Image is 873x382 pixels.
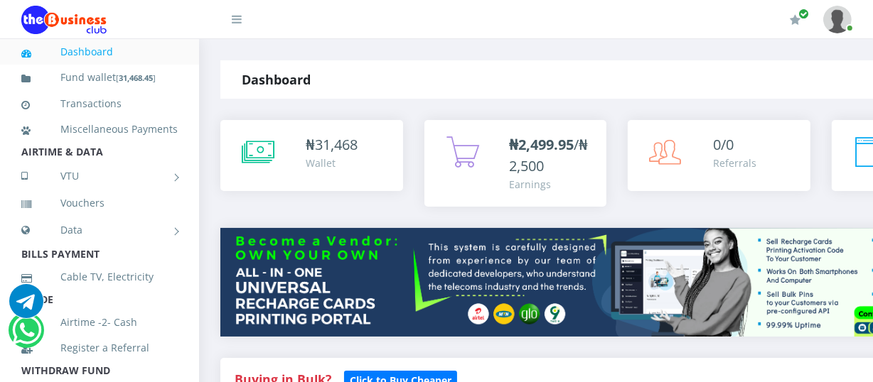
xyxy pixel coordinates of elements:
[306,155,358,170] div: Wallet
[12,324,41,347] a: Chat for support
[713,155,756,170] div: Referrals
[510,177,593,192] div: Earnings
[21,61,178,94] a: Fund wallet[31,468.45]
[220,120,403,191] a: ₦31,468 Wallet
[21,261,178,293] a: Cable TV, Electricity
[21,6,107,34] img: Logo
[306,134,358,155] div: ₦
[21,158,178,194] a: VTU
[424,120,607,207] a: ₦2,499.95/₦2,500 Earnings
[21,212,178,248] a: Data
[9,295,43,318] a: Chat for support
[823,6,852,33] img: User
[713,135,734,154] span: 0/0
[628,120,810,191] a: 0/0 Referrals
[510,135,574,154] b: ₦2,499.95
[21,332,178,364] a: Register a Referral
[119,72,153,83] b: 31,468.45
[315,135,358,154] span: 31,468
[21,306,178,339] a: Airtime -2- Cash
[21,87,178,120] a: Transactions
[510,135,589,175] span: /₦2,500
[798,9,809,19] span: Renew/Upgrade Subscription
[790,14,800,26] i: Renew/Upgrade Subscription
[242,71,311,88] strong: Dashboard
[21,113,178,146] a: Miscellaneous Payments
[21,187,178,219] a: Vouchers
[21,36,178,68] a: Dashboard
[116,72,156,83] small: [ ]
